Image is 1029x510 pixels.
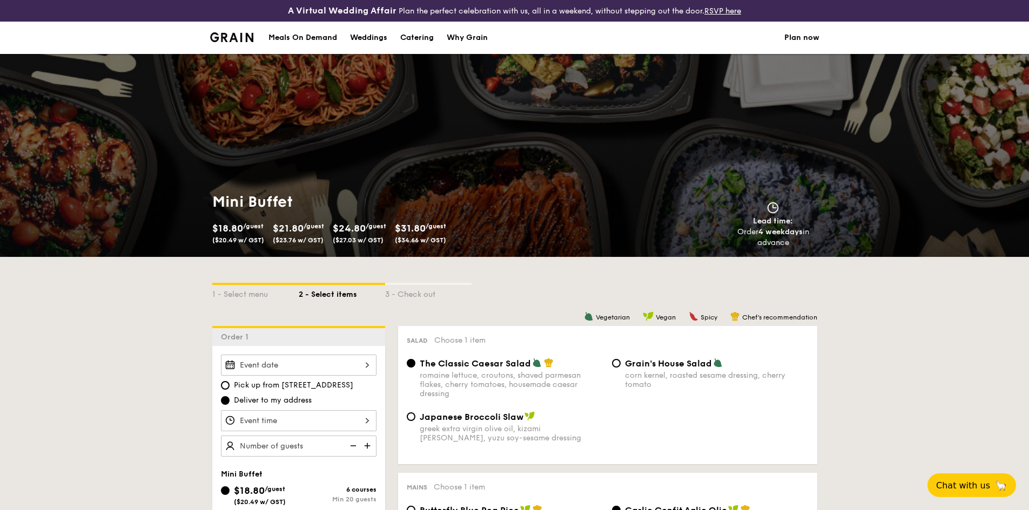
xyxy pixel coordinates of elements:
[273,236,324,244] span: ($23.76 w/ GST)
[689,311,698,321] img: icon-spicy.37a8142b.svg
[221,410,376,431] input: Event time
[440,22,494,54] a: Why Grain
[407,359,415,368] input: The Classic Caesar Saladromaine lettuce, croutons, shaved parmesan flakes, cherry tomatoes, house...
[234,485,265,497] span: $18.80
[221,355,376,376] input: Event date
[420,424,603,443] div: greek extra virgin olive oil, kizami [PERSON_NAME], yuzu soy-sesame dressing
[420,371,603,398] div: romaine lettuce, croutons, shaved parmesan flakes, cherry tomatoes, housemade caesar dressing
[407,337,428,344] span: Salad
[625,358,712,369] span: Grain's House Salad
[713,358,723,368] img: icon-vegetarian.fe4039eb.svg
[407,412,415,421] input: Japanese Broccoli Slawgreek extra virgin olive oil, kizami [PERSON_NAME], yuzu soy-sesame dressing
[304,222,324,230] span: /guest
[704,6,741,16] a: RSVP here
[596,314,630,321] span: Vegetarian
[434,482,485,492] span: Choose 1 item
[234,395,312,406] span: Deliver to my address
[344,436,360,456] img: icon-reduce.1d2dbef1.svg
[395,236,446,244] span: ($34.66 w/ GST)
[758,227,803,236] strong: 4 weekdays
[333,222,366,234] span: $24.80
[544,358,554,368] img: icon-chef-hat.a58ddaea.svg
[765,202,781,214] img: icon-clock.2db775ea.svg
[221,486,230,495] input: $18.80/guest($20.49 w/ GST)6 coursesMin 20 guests
[299,486,376,493] div: 6 courses
[212,222,243,234] span: $18.80
[625,371,809,389] div: corn kernel, roasted sesame dressing, cherry tomato
[344,22,394,54] a: Weddings
[268,22,337,54] div: Meals On Demand
[221,436,376,457] input: Number of guests
[366,222,386,230] span: /guest
[243,222,264,230] span: /guest
[212,236,264,244] span: ($20.49 w/ GST)
[234,380,353,391] span: Pick up from [STREET_ADDRESS]
[426,222,446,230] span: /guest
[265,485,285,493] span: /guest
[234,498,286,506] span: ($20.49 w/ GST)
[299,495,376,503] div: Min 20 guests
[394,22,440,54] a: Catering
[656,314,676,321] span: Vegan
[221,470,263,479] span: Mini Buffet
[385,285,472,300] div: 3 - Check out
[643,311,654,321] img: icon-vegan.f8ff3823.svg
[584,311,594,321] img: icon-vegetarian.fe4039eb.svg
[784,22,819,54] a: Plan now
[447,22,488,54] div: Why Grain
[407,484,427,491] span: Mains
[434,336,486,345] span: Choose 1 item
[262,22,344,54] a: Meals On Demand
[210,32,254,42] img: Grain
[204,4,826,17] div: Plan the perfect celebration with us, all in a weekend, without stepping out the door.
[400,22,434,54] div: Catering
[994,479,1007,492] span: 🦙
[350,22,387,54] div: Weddings
[221,332,253,342] span: Order 1
[221,396,230,405] input: Deliver to my address
[927,473,1016,497] button: Chat with us🦙
[753,216,793,226] span: Lead time:
[936,480,990,491] span: Chat with us
[333,236,384,244] span: ($27.03 w/ GST)
[532,358,542,368] img: icon-vegetarian.fe4039eb.svg
[360,436,376,456] img: icon-add.58712e84.svg
[288,4,396,17] h4: A Virtual Wedding Affair
[395,222,426,234] span: $31.80
[221,381,230,390] input: Pick up from [STREET_ADDRESS]
[742,314,817,321] span: Chef's recommendation
[701,314,717,321] span: Spicy
[299,285,385,300] div: 2 - Select items
[273,222,304,234] span: $21.80
[524,411,535,421] img: icon-vegan.f8ff3823.svg
[212,285,299,300] div: 1 - Select menu
[420,412,523,422] span: Japanese Broccoli Slaw
[210,32,254,42] a: Logotype
[612,359,621,368] input: Grain's House Saladcorn kernel, roasted sesame dressing, cherry tomato
[730,311,740,321] img: icon-chef-hat.a58ddaea.svg
[420,358,531,369] span: The Classic Caesar Salad
[725,227,822,248] div: Order in advance
[212,192,510,212] h1: Mini Buffet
